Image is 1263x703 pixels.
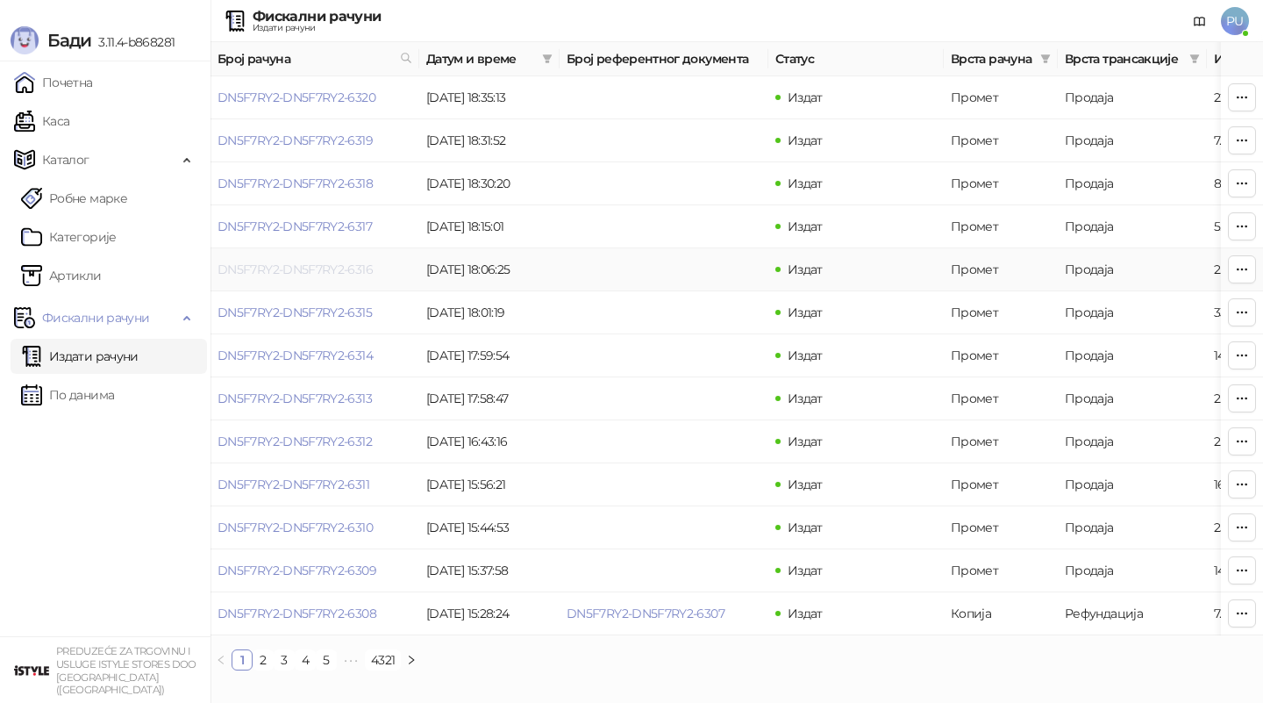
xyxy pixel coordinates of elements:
a: DN5F7RY2-DN5F7RY2-6314 [218,348,373,363]
span: Бади [47,30,91,51]
td: Промет [944,420,1058,463]
a: DN5F7RY2-DN5F7RY2-6310 [218,520,373,535]
td: Промет [944,463,1058,506]
a: DN5F7RY2-DN5F7RY2-6316 [218,262,373,277]
img: 64x64-companyLogo-77b92cf4-9946-4f36-9751-bf7bb5fd2c7d.png [14,653,49,688]
a: DN5F7RY2-DN5F7RY2-6315 [218,305,372,320]
td: Продаја [1058,463,1207,506]
td: Продаја [1058,549,1207,592]
a: DN5F7RY2-DN5F7RY2-6320 [218,90,375,105]
span: Датум и време [426,49,535,68]
span: Фискални рачуни [42,300,149,335]
a: 2 [253,650,273,670]
span: filter [1037,46,1054,72]
td: DN5F7RY2-DN5F7RY2-6315 [210,291,419,334]
span: Број рачуна [218,49,393,68]
td: Рефундација [1058,592,1207,635]
span: filter [542,54,553,64]
button: right [401,649,422,671]
td: Промет [944,291,1058,334]
img: Logo [11,26,39,54]
a: DN5F7RY2-DN5F7RY2-6313 [218,391,372,406]
span: Каталог [42,142,89,177]
a: Каса [14,104,69,139]
td: [DATE] 16:43:16 [419,420,560,463]
td: Продаја [1058,205,1207,248]
span: filter [1186,46,1203,72]
a: Категорије [21,219,117,255]
td: DN5F7RY2-DN5F7RY2-6310 [210,506,419,549]
a: DN5F7RY2-DN5F7RY2-6318 [218,176,373,191]
li: Следећих 5 Страна [337,649,365,671]
td: Промет [944,506,1058,549]
td: Промет [944,248,1058,291]
li: Следећа страна [401,649,422,671]
li: 4321 [365,649,401,671]
td: Промет [944,334,1058,377]
span: Издат [788,391,823,406]
span: Издат [788,520,823,535]
th: Врста рачуна [944,42,1058,76]
small: PREDUZEĆE ZA TRGOVINU I USLUGE ISTYLE STORES DOO [GEOGRAPHIC_DATA] ([GEOGRAPHIC_DATA]) [56,645,196,696]
span: PU [1221,7,1249,35]
td: Продаја [1058,420,1207,463]
span: Издат [788,133,823,148]
th: Статус [768,42,944,76]
td: [DATE] 15:56:21 [419,463,560,506]
td: DN5F7RY2-DN5F7RY2-6316 [210,248,419,291]
a: 3 [275,650,294,670]
li: 5 [316,649,337,671]
a: Документација [1186,7,1214,35]
td: [DATE] 18:06:25 [419,248,560,291]
td: Промет [944,76,1058,119]
li: 1 [232,649,253,671]
span: Издат [788,176,823,191]
td: [DATE] 15:28:24 [419,592,560,635]
a: Издати рачуни [21,339,139,374]
a: DN5F7RY2-DN5F7RY2-6312 [218,434,372,449]
div: Фискални рачуни [253,10,381,24]
td: Продаја [1058,248,1207,291]
a: Почетна [14,65,93,100]
td: Продаја [1058,291,1207,334]
td: Продаја [1058,119,1207,162]
span: Врста рачуна [951,49,1033,68]
span: filter [539,46,556,72]
span: Врста трансакције [1065,49,1182,68]
span: 3.11.4-b868281 [91,34,175,50]
span: Издат [788,305,823,320]
a: DN5F7RY2-DN5F7RY2-6319 [218,133,373,148]
span: Издат [788,563,823,578]
th: Број рачуна [210,42,419,76]
a: 4 [296,650,315,670]
span: Издат [788,262,823,277]
div: Издати рачуни [253,24,381,32]
td: [DATE] 15:44:53 [419,506,560,549]
span: right [406,655,417,665]
a: Робне марке [21,181,127,216]
td: [DATE] 15:37:58 [419,549,560,592]
li: 2 [253,649,274,671]
span: Издат [788,90,823,105]
td: Промет [944,205,1058,248]
td: Промет [944,162,1058,205]
a: По данима [21,377,114,412]
td: [DATE] 17:58:47 [419,377,560,420]
span: Издат [788,606,823,621]
td: [DATE] 18:31:52 [419,119,560,162]
td: DN5F7RY2-DN5F7RY2-6308 [210,592,419,635]
span: filter [1040,54,1051,64]
li: 4 [295,649,316,671]
td: DN5F7RY2-DN5F7RY2-6317 [210,205,419,248]
td: Промет [944,377,1058,420]
span: ••• [337,649,365,671]
span: Издат [788,477,823,492]
td: [DATE] 18:30:20 [419,162,560,205]
a: DN5F7RY2-DN5F7RY2-6307 [567,606,724,621]
a: 1 [232,650,252,670]
a: DN5F7RY2-DN5F7RY2-6311 [218,477,369,492]
td: [DATE] 18:35:13 [419,76,560,119]
a: ArtikliАртикли [21,258,102,293]
a: 4321 [366,650,400,670]
td: Продаја [1058,377,1207,420]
